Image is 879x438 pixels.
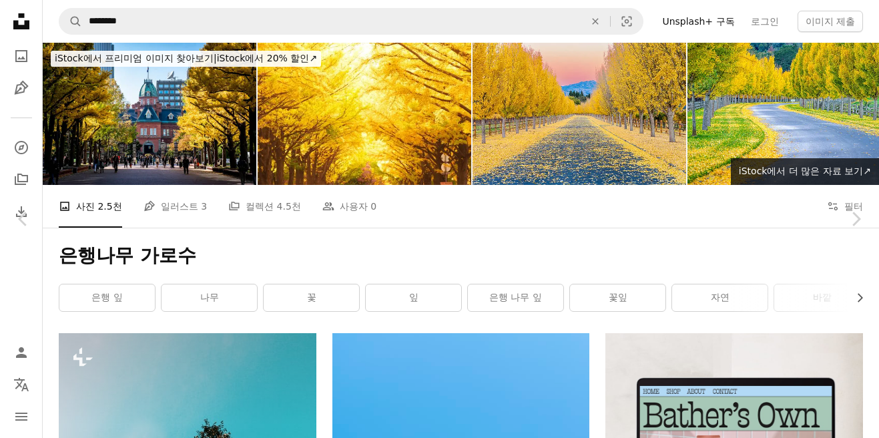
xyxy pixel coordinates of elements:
a: 바깥 [774,284,870,311]
a: 사용자 0 [322,185,376,228]
span: 4.5천 [277,199,301,214]
a: 잎 [366,284,461,311]
a: 일러스트 3 [143,185,207,228]
a: iStock에서 더 많은 자료 보기↗ [731,158,879,185]
button: 목록을 오른쪽으로 스크롤 [848,284,863,311]
button: 삭제 [581,9,610,34]
a: 사진 [8,43,35,69]
button: 메뉴 [8,403,35,430]
a: 꽃 [264,284,359,311]
span: iStock에서 프리미엄 이미지 찾아보기 | [55,53,217,63]
div: iStock에서 20% 할인 ↗ [51,51,321,67]
a: Unsplash+ 구독 [654,11,742,32]
form: 사이트 전체에서 이미지 찾기 [59,8,643,35]
a: 다음 [832,155,879,283]
a: iStock에서 프리미엄 이미지 찾아보기|iStock에서 20% 할인↗ [43,43,329,75]
h1: 은행나무 가로수 [59,244,863,268]
a: 일러스트 [8,75,35,101]
span: 0 [370,199,376,214]
a: 자연 [672,284,768,311]
button: Unsplash 검색 [59,9,82,34]
button: 필터 [827,185,863,228]
a: 컬렉션 4.5천 [228,185,301,228]
a: 꽃잎 [570,284,665,311]
button: 이미지 제출 [798,11,863,32]
a: 탐색 [8,134,35,161]
button: 언어 [8,371,35,398]
img: 늦은 가을에 은행나무 [258,43,471,185]
img: 노란색 은행 나무 도로 소로 (Napa Valley, 캘리포니아 [473,43,686,185]
span: iStock에서 더 많은 자료 보기 ↗ [739,166,871,176]
a: 은행 잎 [59,284,155,311]
a: 은행 나무 잎 [468,284,563,311]
button: 시각적 검색 [611,9,643,34]
img: 삿포로의 황혼에 전 홋카이도 정부 청사 [43,43,256,185]
a: 로그인 / 가입 [8,339,35,366]
span: 3 [201,199,207,214]
a: 로그인 [743,11,787,32]
a: 나무 [162,284,257,311]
